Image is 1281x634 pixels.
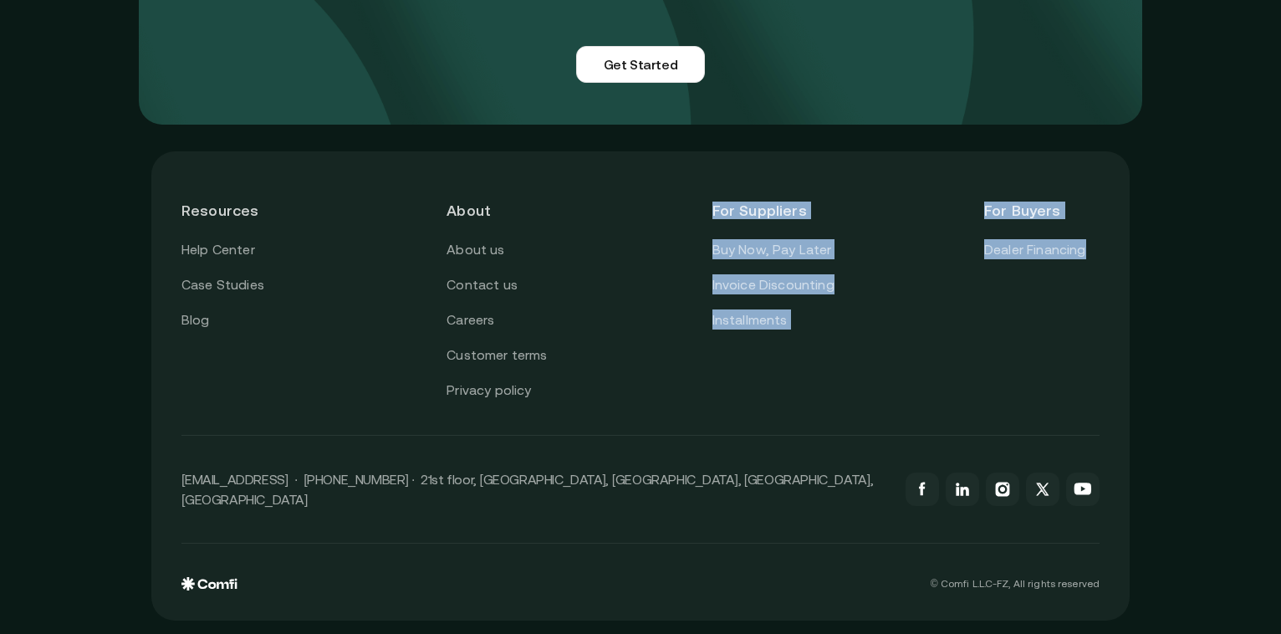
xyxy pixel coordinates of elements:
[712,239,832,261] a: Buy Now, Pay Later
[181,309,210,331] a: Blog
[712,309,788,331] a: Installments
[712,182,834,239] header: For Suppliers
[447,274,518,296] a: Contact us
[181,182,297,239] header: Resources
[712,274,834,296] a: Invoice Discounting
[447,309,494,331] a: Careers
[984,182,1100,239] header: For Buyers
[181,239,255,261] a: Help Center
[181,469,889,509] p: [EMAIL_ADDRESS] · [PHONE_NUMBER] · 21st floor, [GEOGRAPHIC_DATA], [GEOGRAPHIC_DATA], [GEOGRAPHIC_...
[931,578,1100,590] p: © Comfi L.L.C-FZ, All rights reserved
[181,274,264,296] a: Case Studies
[576,46,706,83] a: Get Started
[447,380,531,401] a: Privacy policy
[447,182,562,239] header: About
[447,239,504,261] a: About us
[447,345,547,366] a: Customer terms
[181,577,237,591] img: comfi logo
[984,239,1086,261] a: Dealer Financing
